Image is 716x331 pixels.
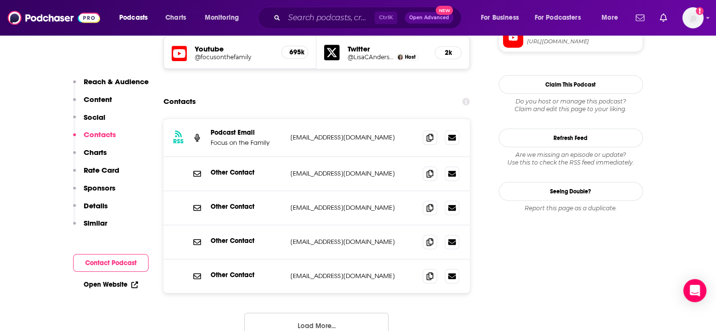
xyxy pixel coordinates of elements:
[73,218,107,236] button: Similar
[211,168,283,177] p: Other Contact
[84,148,107,157] p: Charts
[499,98,643,105] span: Do you host or manage this podcast?
[73,148,107,165] button: Charts
[211,271,283,279] p: Other Contact
[73,95,112,113] button: Content
[474,10,531,25] button: open menu
[289,48,300,56] h5: 695k
[527,38,639,45] span: https://www.youtube.com/@focusonthefamily
[73,254,149,272] button: Contact Podcast
[405,54,415,60] span: Host
[375,12,397,24] span: Ctrl K
[195,53,274,61] a: @focusonthefamily
[499,204,643,212] div: Report this page as a duplicate.
[290,204,415,212] p: [EMAIL_ADDRESS][DOMAIN_NAME]
[73,201,108,219] button: Details
[84,183,115,192] p: Sponsors
[481,11,519,25] span: For Business
[682,7,703,28] img: User Profile
[409,15,449,20] span: Open Advanced
[499,75,643,94] button: Claim This Podcast
[211,203,283,211] p: Other Contact
[198,10,251,25] button: open menu
[595,10,630,25] button: open menu
[84,113,105,122] p: Social
[173,138,184,145] h3: RSS
[159,10,192,25] a: Charts
[436,6,453,15] span: New
[73,165,119,183] button: Rate Card
[205,11,239,25] span: Monitoring
[290,133,415,141] p: [EMAIL_ADDRESS][DOMAIN_NAME]
[119,11,148,25] span: Podcasts
[528,10,595,25] button: open menu
[656,10,671,26] a: Show notifications dropdown
[84,280,138,289] a: Open Website
[73,130,116,148] button: Contacts
[211,128,283,137] p: Podcast Email
[503,27,639,48] a: YouTube[URL][DOMAIN_NAME]
[113,10,160,25] button: open menu
[290,169,415,178] p: [EMAIL_ADDRESS][DOMAIN_NAME]
[84,95,112,104] p: Content
[602,11,618,25] span: More
[696,7,703,15] svg: Add a profile image
[347,53,393,61] a: @LisaCAnderson
[499,182,643,201] a: Seeing Double?
[73,183,115,201] button: Sponsors
[84,165,119,175] p: Rate Card
[73,77,149,95] button: Reach & Audience
[347,44,427,53] h5: Twitter
[499,151,643,166] div: Are we missing an episode or update? Use this to check the RSS feed immediately.
[683,279,706,302] div: Open Intercom Messenger
[284,10,375,25] input: Search podcasts, credits, & more...
[632,10,648,26] a: Show notifications dropdown
[84,77,149,86] p: Reach & Audience
[211,139,283,147] p: Focus on the Family
[73,113,105,130] button: Social
[195,44,274,53] h5: Youtube
[8,9,100,27] img: Podchaser - Follow, Share and Rate Podcasts
[443,49,453,57] h5: 2k
[163,92,196,111] h2: Contacts
[84,218,107,228] p: Similar
[499,98,643,113] div: Claim and edit this page to your liking.
[405,12,453,24] button: Open AdvancedNew
[84,201,108,210] p: Details
[267,7,471,29] div: Search podcasts, credits, & more...
[682,7,703,28] button: Show profile menu
[682,7,703,28] span: Logged in as BenLaurro
[499,128,643,147] button: Refresh Feed
[398,54,403,60] img: Lisa Anderson
[165,11,186,25] span: Charts
[211,237,283,245] p: Other Contact
[290,272,415,280] p: [EMAIL_ADDRESS][DOMAIN_NAME]
[290,238,415,246] p: [EMAIL_ADDRESS][DOMAIN_NAME]
[84,130,116,139] p: Contacts
[535,11,581,25] span: For Podcasters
